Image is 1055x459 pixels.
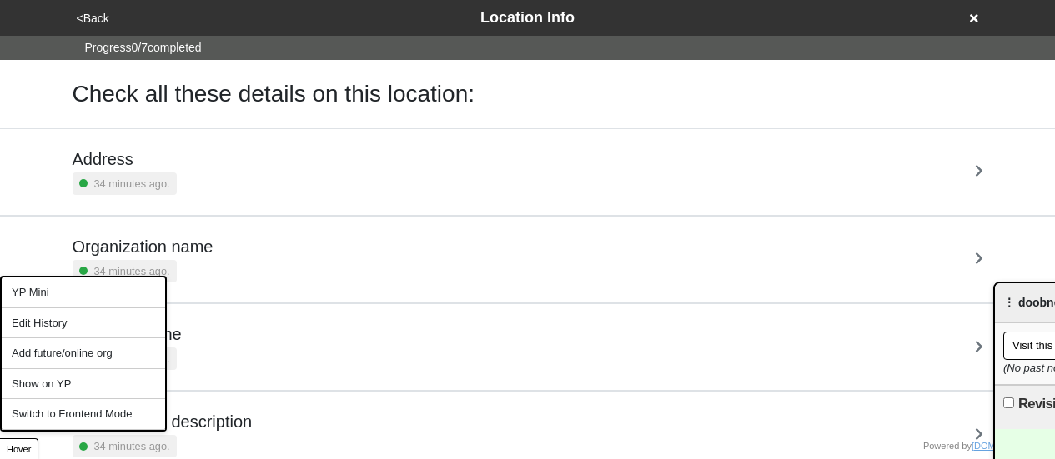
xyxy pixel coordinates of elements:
[2,308,165,339] div: Edit History
[94,438,170,454] small: 34 minutes ago.
[2,277,165,308] div: YP Mini
[480,9,575,26] span: Location Info
[73,149,177,169] h5: Address
[94,263,170,279] small: 34 minutes ago.
[94,176,170,192] small: 34 minutes ago.
[2,369,165,400] div: Show on YP
[72,9,114,28] button: <Back
[2,399,165,430] div: Switch to Frontend Mode
[972,441,1045,451] a: [DOMAIN_NAME]
[923,439,1045,453] div: Powered by
[2,338,165,369] div: Add future/online org
[73,237,214,257] h5: Organization name
[73,80,475,108] h1: Check all these details on this location:
[85,39,202,57] span: Progress 0 / 7 completed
